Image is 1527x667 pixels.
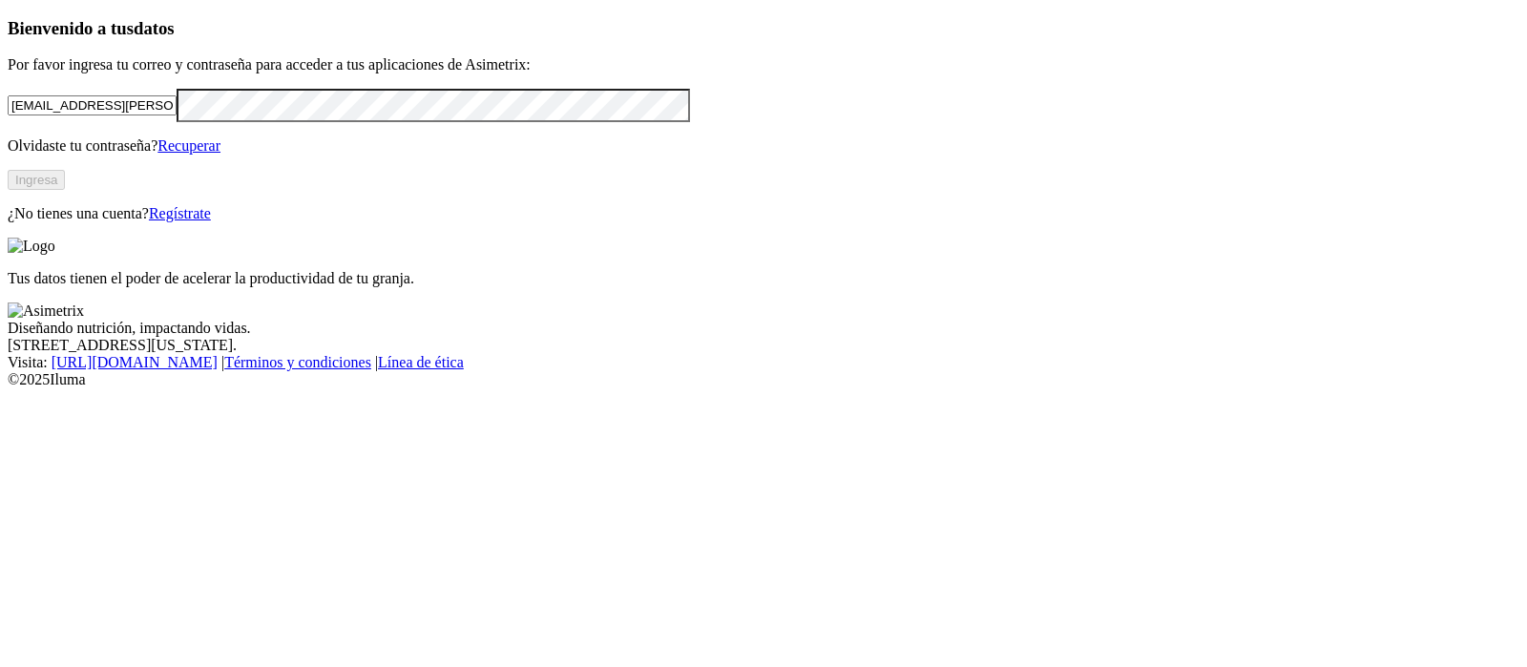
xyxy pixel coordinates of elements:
span: datos [134,18,175,38]
p: ¿No tienes una cuenta? [8,205,1519,222]
a: Línea de ética [378,354,464,370]
div: Diseñando nutrición, impactando vidas. [8,320,1519,337]
a: Regístrate [149,205,211,221]
div: © 2025 Iluma [8,371,1519,388]
a: Términos y condiciones [224,354,371,370]
p: Tus datos tienen el poder de acelerar la productividad de tu granja. [8,270,1519,287]
p: Por favor ingresa tu correo y contraseña para acceder a tus aplicaciones de Asimetrix: [8,56,1519,73]
img: Logo [8,238,55,255]
input: Tu correo [8,95,177,115]
h3: Bienvenido a tus [8,18,1519,39]
a: [URL][DOMAIN_NAME] [52,354,218,370]
div: [STREET_ADDRESS][US_STATE]. [8,337,1519,354]
div: Visita : | | [8,354,1519,371]
a: Recuperar [157,137,220,154]
img: Asimetrix [8,302,84,320]
button: Ingresa [8,170,65,190]
p: Olvidaste tu contraseña? [8,137,1519,155]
